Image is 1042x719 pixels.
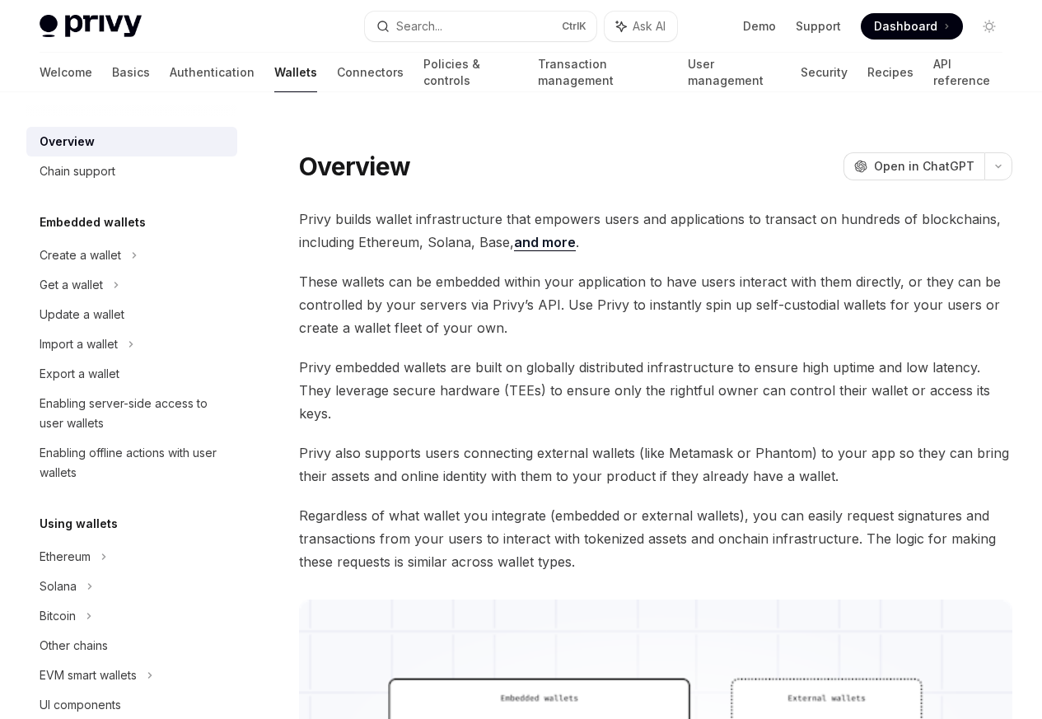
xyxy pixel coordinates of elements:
div: Solana [40,577,77,596]
span: Privy builds wallet infrastructure that empowers users and applications to transact on hundreds o... [299,208,1012,254]
span: Privy embedded wallets are built on globally distributed infrastructure to ensure high uptime and... [299,356,1012,425]
a: Security [801,53,848,92]
div: Update a wallet [40,305,124,324]
div: Import a wallet [40,334,118,354]
span: Regardless of what wallet you integrate (embedded or external wallets), you can easily request si... [299,504,1012,573]
a: Dashboard [861,13,963,40]
h1: Overview [299,152,410,181]
div: Export a wallet [40,364,119,384]
span: Dashboard [874,18,937,35]
div: Bitcoin [40,606,76,626]
a: Chain support [26,156,237,186]
a: Welcome [40,53,92,92]
span: Ctrl K [562,20,586,33]
h5: Using wallets [40,514,118,534]
div: EVM smart wallets [40,665,137,685]
button: Open in ChatGPT [843,152,984,180]
img: light logo [40,15,142,38]
a: Transaction management [538,53,669,92]
div: Chain support [40,161,115,181]
div: Create a wallet [40,245,121,265]
a: Demo [743,18,776,35]
a: Wallets [274,53,317,92]
div: Other chains [40,636,108,656]
div: Get a wallet [40,275,103,295]
a: Overview [26,127,237,156]
div: Overview [40,132,95,152]
a: Export a wallet [26,359,237,389]
a: Authentication [170,53,255,92]
div: Ethereum [40,547,91,567]
div: Enabling server-side access to user wallets [40,394,227,433]
a: Other chains [26,631,237,661]
a: and more [514,234,576,251]
a: Policies & controls [423,53,518,92]
span: Open in ChatGPT [874,158,974,175]
a: Basics [112,53,150,92]
button: Ask AI [605,12,677,41]
a: User management [688,53,781,92]
h5: Embedded wallets [40,212,146,232]
div: UI components [40,695,121,715]
a: Support [796,18,841,35]
span: Ask AI [633,18,666,35]
a: Recipes [867,53,914,92]
a: Enabling server-side access to user wallets [26,389,237,438]
a: Update a wallet [26,300,237,329]
div: Search... [396,16,442,36]
a: Connectors [337,53,404,92]
button: Toggle dark mode [976,13,1002,40]
span: Privy also supports users connecting external wallets (like Metamask or Phantom) to your app so t... [299,441,1012,488]
a: API reference [933,53,1002,92]
div: Enabling offline actions with user wallets [40,443,227,483]
button: Search...CtrlK [365,12,596,41]
a: Enabling offline actions with user wallets [26,438,237,488]
span: These wallets can be embedded within your application to have users interact with them directly, ... [299,270,1012,339]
